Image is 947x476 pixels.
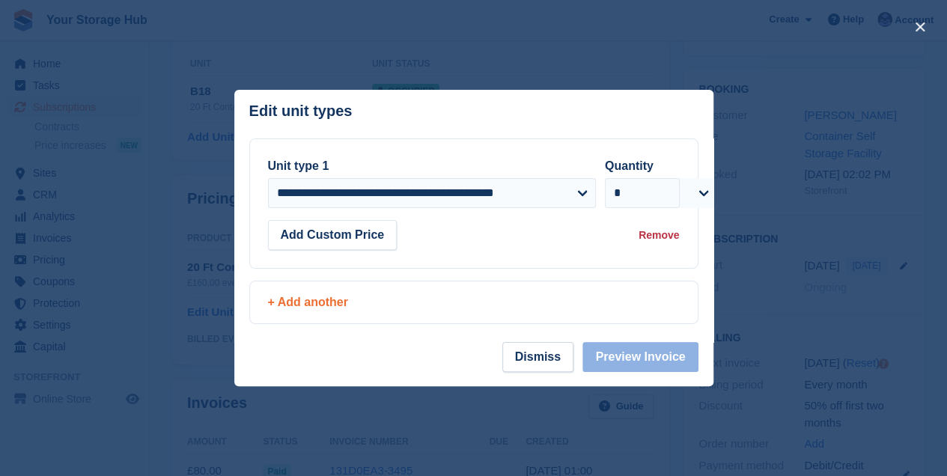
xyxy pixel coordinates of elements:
[582,342,698,372] button: Preview Invoice
[268,159,329,172] label: Unit type 1
[249,103,353,120] p: Edit unit types
[268,293,680,311] div: + Add another
[502,342,573,372] button: Dismiss
[639,228,679,243] div: Remove
[268,220,398,250] button: Add Custom Price
[908,15,932,39] button: close
[249,281,698,324] a: + Add another
[605,159,654,172] label: Quantity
